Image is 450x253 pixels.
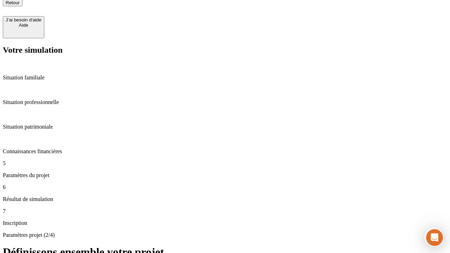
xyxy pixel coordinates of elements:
[3,196,447,202] p: Résultat de simulation
[424,227,444,247] iframe: Intercom live chat discovery launcher
[3,45,447,55] h2: Votre simulation
[3,220,447,226] p: Inscription
[3,208,447,214] p: 7
[3,16,44,38] button: J’ai besoin d'aideAide
[3,232,447,238] p: Paramètres projet (2/4)
[3,184,447,190] p: 6
[3,148,447,155] p: Connaissances financières
[426,229,443,246] iframe: Intercom live chat
[6,17,41,22] div: J’ai besoin d'aide
[3,172,447,179] p: Paramètres du projet
[3,124,447,130] p: Situation patrimoniale
[3,160,447,167] p: 5
[6,22,41,28] div: Aide
[3,74,447,81] p: Situation familiale
[3,99,447,105] p: Situation professionnelle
